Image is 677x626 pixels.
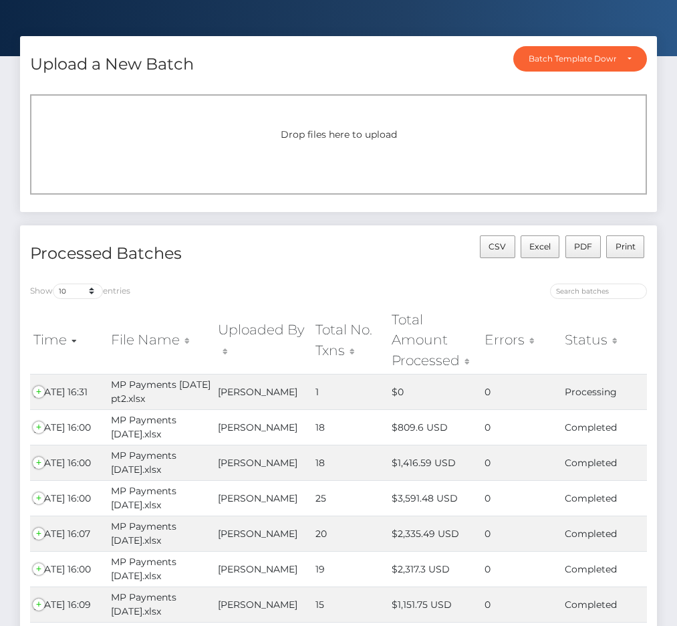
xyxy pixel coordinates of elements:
td: [DATE] 16:00 [30,480,108,516]
td: $3,591.48 USD [388,480,481,516]
td: Completed [561,516,647,551]
td: $2,335.49 USD [388,516,481,551]
button: Print [606,235,644,258]
td: MP Payments [DATE].xlsx [108,587,215,622]
select: Showentries [53,284,103,299]
td: [DATE] 16:07 [30,516,108,551]
td: Completed [561,551,647,587]
td: MP Payments [DATE].xlsx [108,551,215,587]
td: $809.6 USD [388,409,481,445]
td: 15 [312,587,388,622]
td: $1,151.75 USD [388,587,481,622]
td: MP Payments [DATE].xlsx [108,445,215,480]
h4: Processed Batches [30,242,329,266]
span: Excel [529,241,551,251]
td: [DATE] 16:00 [30,551,108,587]
td: Completed [561,409,647,445]
span: CSV [489,241,506,251]
td: 0 [481,374,561,409]
td: 0 [481,409,561,445]
td: 0 [481,445,561,480]
span: Print [616,241,636,251]
td: 1 [312,374,388,409]
div: Batch Template Download [529,54,616,64]
td: 0 [481,551,561,587]
span: PDF [574,241,592,251]
td: [DATE] 16:09 [30,587,108,622]
button: Excel [521,235,560,258]
td: 0 [481,516,561,551]
th: Time: activate to sort column ascending [30,306,108,374]
td: $0 [388,374,481,409]
th: File Name: activate to sort column ascending [108,306,215,374]
th: Total No. Txns: activate to sort column ascending [312,306,388,374]
td: 18 [312,409,388,445]
td: [DATE] 16:00 [30,445,108,480]
td: Processing [561,374,647,409]
th: Uploaded By: activate to sort column ascending [215,306,312,374]
button: CSV [480,235,515,258]
td: 19 [312,551,388,587]
td: MP Payments [DATE].xlsx [108,516,215,551]
td: $1,416.59 USD [388,445,481,480]
td: 0 [481,587,561,622]
td: $2,317.3 USD [388,551,481,587]
td: [DATE] 16:31 [30,374,108,409]
td: 25 [312,480,388,516]
td: [PERSON_NAME] [215,480,312,516]
td: [PERSON_NAME] [215,445,312,480]
td: [DATE] 16:00 [30,409,108,445]
td: MP Payments [DATE].xlsx [108,480,215,516]
button: PDF [565,235,601,258]
td: [PERSON_NAME] [215,551,312,587]
span: Drop files here to upload [281,128,397,140]
td: 0 [481,480,561,516]
td: 18 [312,445,388,480]
td: [PERSON_NAME] [215,374,312,409]
td: Completed [561,480,647,516]
input: Search batches [550,284,647,299]
th: Status: activate to sort column ascending [561,306,647,374]
td: [PERSON_NAME] [215,587,312,622]
td: Completed [561,445,647,480]
td: MP Payments [DATE] pt2.xlsx [108,374,215,409]
h4: Upload a New Batch [30,53,194,76]
td: [PERSON_NAME] [215,516,312,551]
th: Errors: activate to sort column ascending [481,306,561,374]
th: Total Amount Processed: activate to sort column ascending [388,306,481,374]
td: 20 [312,516,388,551]
label: Show entries [30,284,130,299]
td: Completed [561,587,647,622]
td: MP Payments [DATE].xlsx [108,409,215,445]
td: [PERSON_NAME] [215,409,312,445]
button: Batch Template Download [513,46,647,72]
